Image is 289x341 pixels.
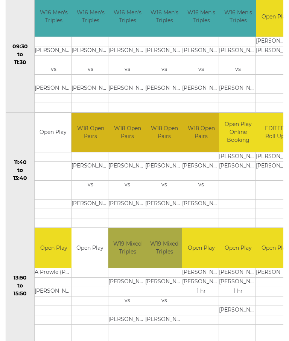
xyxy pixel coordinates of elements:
td: Open Play [35,228,73,268]
td: [PERSON_NAME] [219,277,257,287]
td: W18 Open Pairs [71,113,110,152]
td: [PERSON_NAME] [182,84,220,93]
td: W18 Open Pairs [145,113,183,152]
td: vs [145,296,183,306]
td: vs [71,181,110,190]
td: vs [108,296,146,306]
td: [PERSON_NAME] (PBA) [219,306,257,315]
td: [PERSON_NAME] [182,162,220,171]
td: [PERSON_NAME] [35,46,73,55]
td: vs [145,181,183,190]
td: [PERSON_NAME] [108,277,146,287]
td: Open Play [182,228,220,268]
td: [PERSON_NAME] [145,277,183,287]
td: [PERSON_NAME] [145,46,183,55]
td: vs [108,181,146,190]
td: Open Play [35,113,71,152]
td: [PERSON_NAME] [71,162,110,171]
td: W18 Open Pairs [108,113,146,152]
td: [PERSON_NAME] (PBA) [35,287,73,296]
td: vs [145,65,183,74]
td: W19 Mixed Triples [145,228,183,268]
td: [PERSON_NAME] [108,84,146,93]
td: 1 hr [182,287,220,296]
td: vs [182,181,220,190]
td: [PERSON_NAME] [182,277,220,287]
td: Open Play [219,228,257,268]
td: [PERSON_NAME] [71,46,110,55]
td: [PERSON_NAME] [219,152,257,162]
td: Open Play [71,228,108,268]
td: [PERSON_NAME] [182,46,220,55]
td: [PERSON_NAME] [108,46,146,55]
td: [PERSON_NAME] [35,84,73,93]
td: [PERSON_NAME] [145,84,183,93]
td: A Prowle (PBA) [35,268,73,277]
td: [PERSON_NAME] [145,200,183,209]
td: [PERSON_NAME] [219,84,257,93]
td: [PERSON_NAME] [71,200,110,209]
td: vs [108,65,146,74]
td: [PERSON_NAME] [145,162,183,171]
td: W19 Mixed Triples [108,228,146,268]
td: [PERSON_NAME] [182,268,220,277]
td: vs [35,65,73,74]
td: vs [219,65,257,74]
td: vs [182,65,220,74]
td: [PERSON_NAME] [219,162,257,171]
td: [PERSON_NAME] [108,315,146,324]
td: W18 Open Pairs [182,113,220,152]
td: 1 hr [219,287,257,296]
td: Open Play Online Booking [219,113,257,152]
td: [PERSON_NAME] [219,268,257,277]
td: [PERSON_NAME] [219,46,257,55]
td: [PERSON_NAME] [145,315,183,324]
td: [PERSON_NAME] [108,162,146,171]
td: 11:40 to 13:40 [6,112,35,228]
td: vs [71,65,110,74]
td: [PERSON_NAME] [71,84,110,93]
td: [PERSON_NAME] [182,200,220,209]
td: [PERSON_NAME] [108,200,146,209]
